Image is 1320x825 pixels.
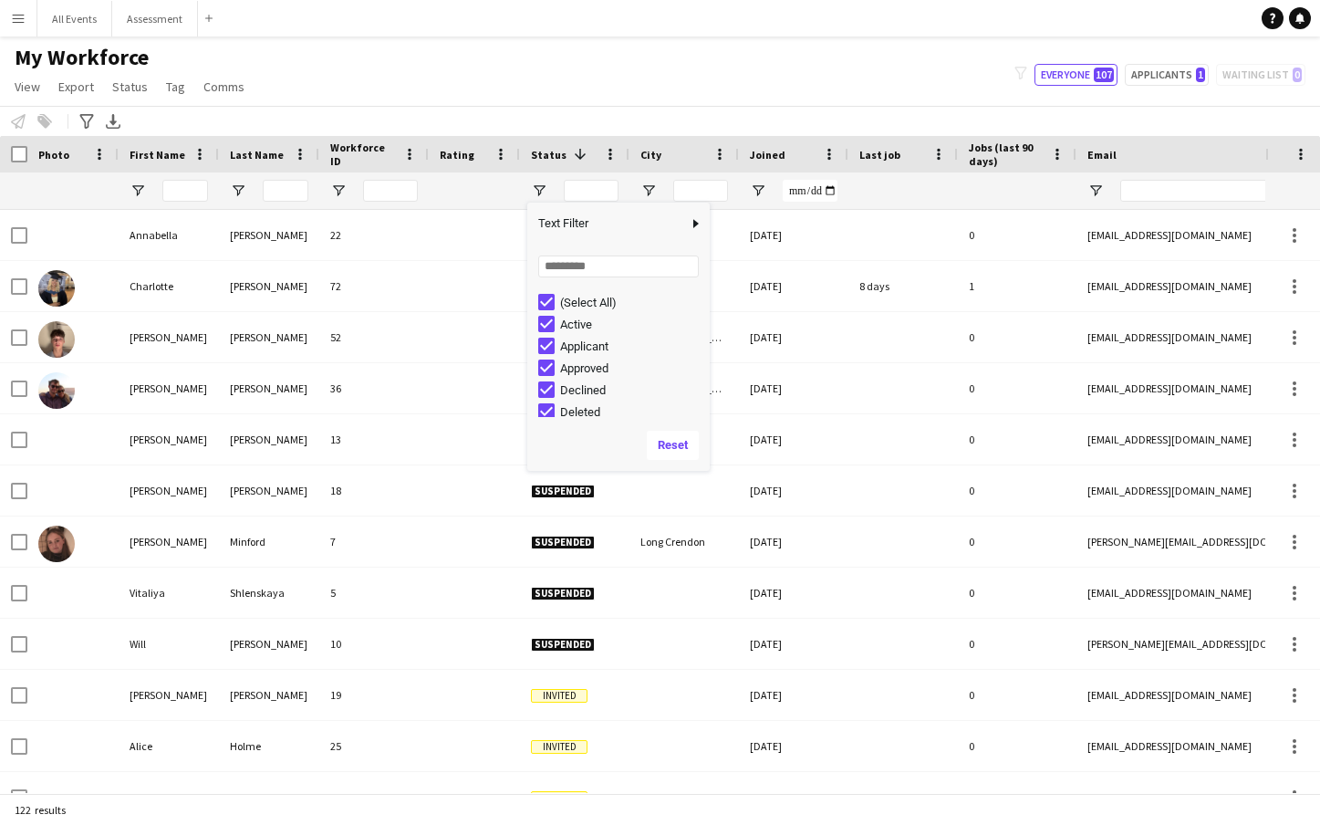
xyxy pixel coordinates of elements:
[739,670,848,720] div: [DATE]
[750,183,766,199] button: Open Filter Menu
[531,183,547,199] button: Open Filter Menu
[196,75,252,99] a: Comms
[647,431,699,460] button: Reset
[958,619,1076,669] div: 0
[739,619,848,669] div: [DATE]
[130,148,185,162] span: First Name
[673,180,728,202] input: City Filter Input
[119,465,219,516] div: [PERSON_NAME]
[739,210,848,260] div: [DATE]
[560,318,704,331] div: Active
[119,619,219,669] div: Will
[219,517,319,567] div: Minford
[119,363,219,413] div: [PERSON_NAME]
[783,180,837,202] input: Joined Filter Input
[531,536,595,549] span: Suspended
[58,78,94,95] span: Export
[319,619,429,669] div: 10
[319,414,429,465] div: 13
[440,148,474,162] span: Rating
[739,568,848,618] div: [DATE]
[739,414,848,465] div: [DATE]
[1196,68,1205,82] span: 1
[219,619,319,669] div: [PERSON_NAME]
[319,721,429,771] div: 25
[739,261,848,311] div: [DATE]
[531,148,566,162] span: Status
[531,791,587,805] span: Invited
[739,721,848,771] div: [DATE]
[319,568,429,618] div: 5
[119,312,219,362] div: [PERSON_NAME]
[1087,148,1117,162] span: Email
[958,465,1076,516] div: 0
[859,148,900,162] span: Last job
[531,587,595,600] span: Suspended
[219,261,319,311] div: [PERSON_NAME]
[739,363,848,413] div: [DATE]
[319,210,429,260] div: 22
[1087,183,1104,199] button: Open Filter Menu
[38,321,75,358] img: Joel Benham
[38,372,75,409] img: Neil Olivier
[38,526,75,562] img: Sophie Minford
[319,465,429,516] div: 18
[958,210,1076,260] div: 0
[527,208,688,239] span: Text Filter
[119,568,219,618] div: Vitaliya
[560,405,704,419] div: Deleted
[102,110,124,132] app-action-btn: Export XLSX
[219,670,319,720] div: [PERSON_NAME]
[230,148,284,162] span: Last Name
[76,110,98,132] app-action-btn: Advanced filters
[166,78,185,95] span: Tag
[203,78,244,95] span: Comms
[119,721,219,771] div: Alice
[739,465,848,516] div: [DATE]
[219,772,319,822] div: [PERSON_NAME]
[119,210,219,260] div: Annabella
[958,414,1076,465] div: 0
[560,296,704,309] div: (Select All)
[527,203,710,471] div: Column Filter
[219,568,319,618] div: Shlenskaya
[263,180,308,202] input: Last Name Filter Input
[739,772,848,822] div: [DATE]
[319,772,429,822] div: 15
[330,183,347,199] button: Open Filter Menu
[363,180,418,202] input: Workforce ID Filter Input
[531,638,595,652] span: Suspended
[531,689,587,703] span: Invited
[319,312,429,362] div: 52
[958,670,1076,720] div: 0
[330,141,396,168] span: Workforce ID
[38,148,69,162] span: Photo
[739,312,848,362] div: [DATE]
[119,670,219,720] div: [PERSON_NAME]
[560,339,704,353] div: Applicant
[219,414,319,465] div: [PERSON_NAME]
[1094,68,1114,82] span: 107
[640,183,657,199] button: Open Filter Menu
[219,210,319,260] div: [PERSON_NAME]
[15,78,40,95] span: View
[958,261,1076,311] div: 1
[969,141,1044,168] span: Jobs (last 90 days)
[560,383,704,397] div: Declined
[119,414,219,465] div: [PERSON_NAME]
[531,740,587,754] span: Invited
[219,721,319,771] div: Holme
[958,312,1076,362] div: 0
[230,183,246,199] button: Open Filter Menu
[38,270,75,307] img: Charlotte Mcarthur
[564,180,618,202] input: Status Filter Input
[958,363,1076,413] div: 0
[219,312,319,362] div: [PERSON_NAME]
[640,148,661,162] span: City
[527,291,710,532] div: Filter List
[958,568,1076,618] div: 0
[531,485,595,498] span: Suspended
[560,361,704,375] div: Approved
[739,517,848,567] div: [DATE]
[319,363,429,413] div: 36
